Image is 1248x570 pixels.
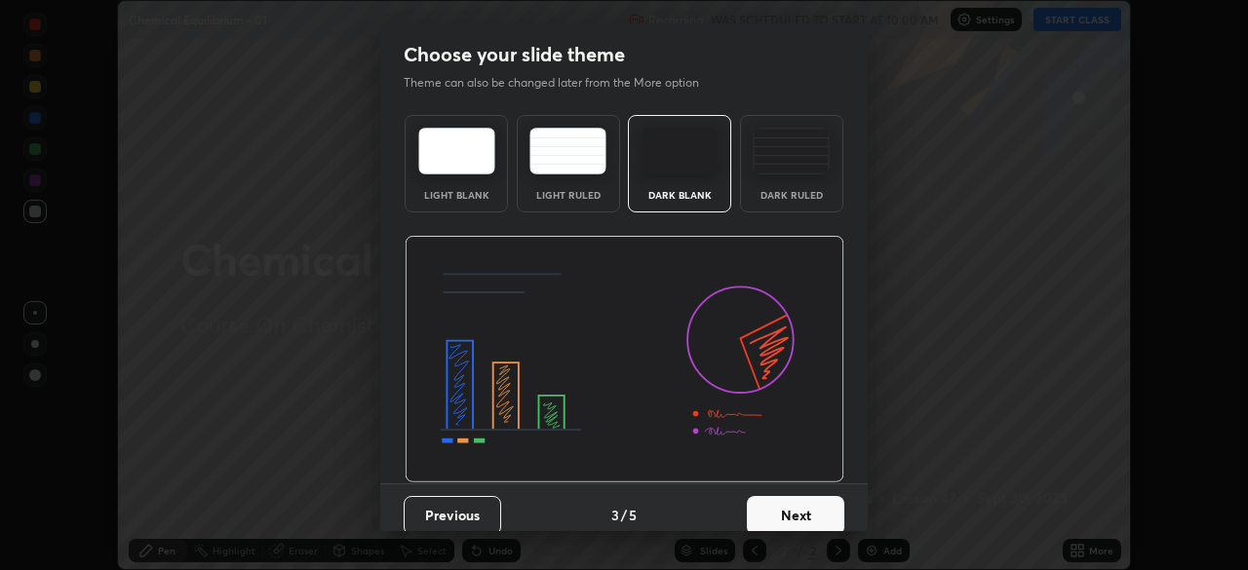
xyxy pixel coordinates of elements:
div: Light Blank [417,190,495,200]
img: lightRuledTheme.5fabf969.svg [529,128,606,174]
p: Theme can also be changed later from the More option [404,74,720,92]
img: lightTheme.e5ed3b09.svg [418,128,495,174]
h4: / [621,505,627,525]
h4: 3 [611,505,619,525]
img: darkThemeBanner.d06ce4a2.svg [405,236,844,483]
button: Previous [404,496,501,535]
h4: 5 [629,505,637,525]
div: Dark Blank [641,190,719,200]
img: darkRuledTheme.de295e13.svg [753,128,830,174]
h2: Choose your slide theme [404,42,625,67]
div: Dark Ruled [753,190,831,200]
div: Light Ruled [529,190,607,200]
button: Next [747,496,844,535]
img: darkTheme.f0cc69e5.svg [642,128,719,174]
